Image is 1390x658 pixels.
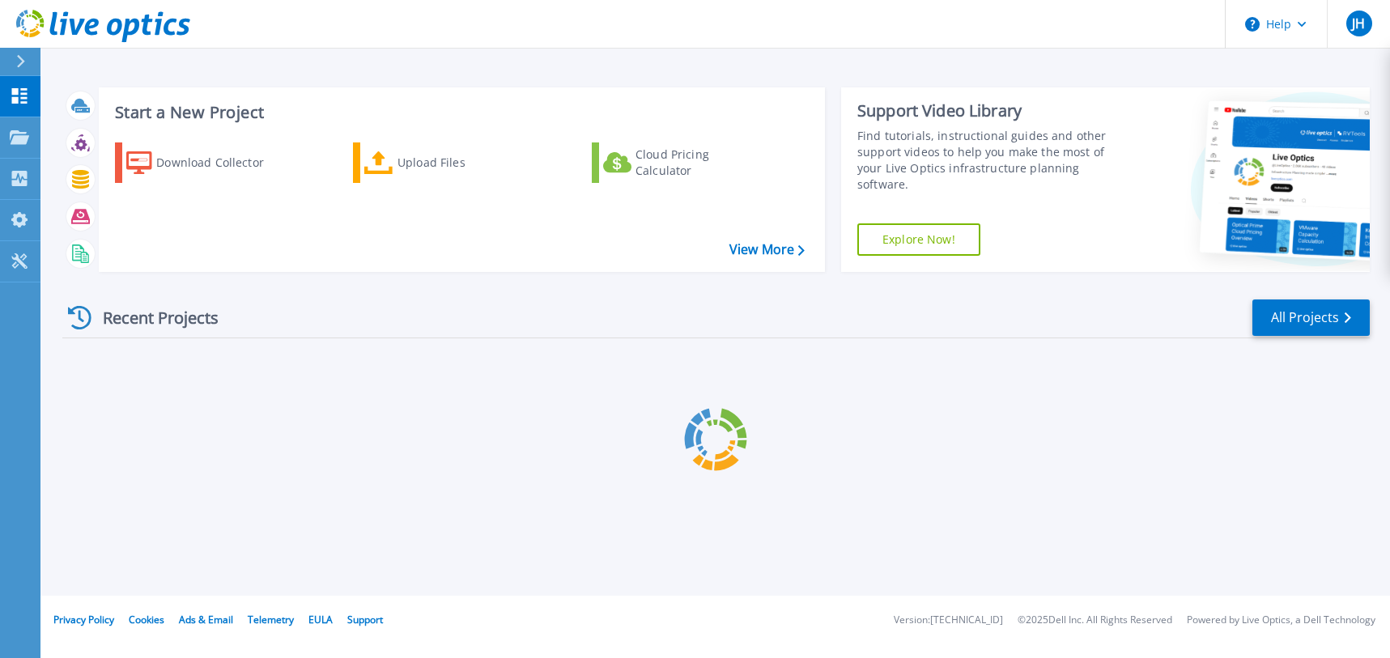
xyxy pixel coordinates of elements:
div: Cloud Pricing Calculator [635,146,765,179]
a: Cloud Pricing Calculator [592,142,772,183]
a: Ads & Email [179,613,233,626]
a: EULA [308,613,333,626]
span: JH [1352,17,1365,30]
a: Telemetry [248,613,294,626]
a: Upload Files [353,142,533,183]
div: Download Collector [156,146,286,179]
div: Recent Projects [62,298,240,337]
a: All Projects [1252,299,1370,336]
a: Cookies [129,613,164,626]
a: Support [347,613,383,626]
a: View More [729,242,805,257]
li: Powered by Live Optics, a Dell Technology [1187,615,1375,626]
div: Find tutorials, instructional guides and other support videos to help you make the most of your L... [857,128,1125,193]
li: Version: [TECHNICAL_ID] [894,615,1003,626]
div: Upload Files [397,146,527,179]
h3: Start a New Project [115,104,804,121]
li: © 2025 Dell Inc. All Rights Reserved [1018,615,1172,626]
a: Download Collector [115,142,295,183]
a: Privacy Policy [53,613,114,626]
a: Explore Now! [857,223,980,256]
div: Support Video Library [857,100,1125,121]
